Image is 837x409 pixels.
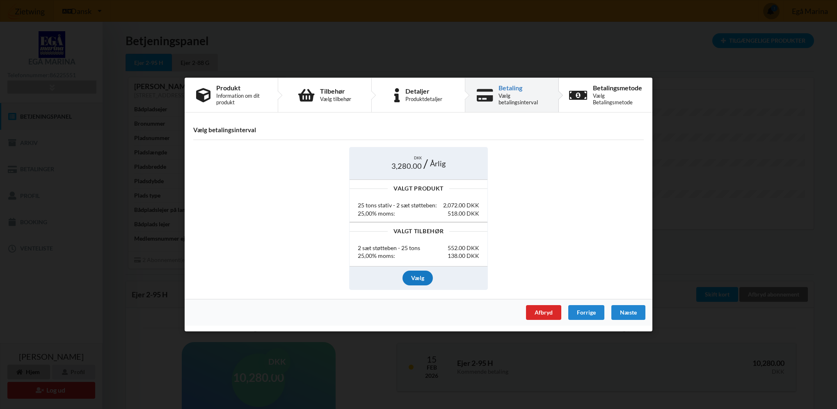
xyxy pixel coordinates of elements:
[193,126,644,134] h4: Vælg betalingsinterval
[611,305,645,320] div: Næste
[448,209,479,218] div: 518.00 DKK
[320,96,351,102] div: Vælg tilbehør
[568,305,604,320] div: Forrige
[414,156,422,161] span: DKK
[402,270,433,285] div: Vælg
[216,85,266,91] div: Produkt
[499,85,547,91] div: Betaling
[443,201,479,209] div: 2,072.00 DKK
[358,252,395,260] div: 25,00% moms:
[350,186,487,191] div: Valgt Produkt
[426,156,450,171] div: Årlig
[405,88,442,94] div: Detaljer
[593,85,642,91] div: Betalingsmetode
[358,244,420,252] div: 2 sæt støtteben - 25 tons
[391,161,422,171] span: 3,280.00
[499,92,547,106] div: Vælg betalingsinterval
[358,201,437,209] div: 25 tons stativ - 2 sæt støtteben:
[448,252,479,260] div: 138.00 DKK
[350,228,487,234] div: Valgt Tilbehør
[526,305,561,320] div: Afbryd
[405,96,442,102] div: Produktdetaljer
[448,244,479,252] div: 552.00 DKK
[358,209,395,218] div: 25,00% moms:
[216,92,266,106] div: Information om dit produkt
[593,92,642,106] div: Vælg Betalingsmetode
[320,88,351,94] div: Tilbehør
